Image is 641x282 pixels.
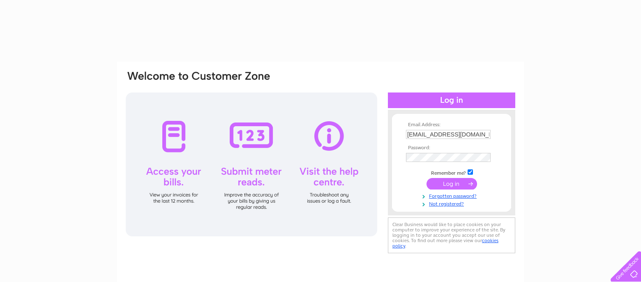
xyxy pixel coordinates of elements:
input: Submit [427,178,477,190]
td: Remember me? [404,168,499,176]
a: cookies policy [392,238,498,249]
a: Forgotten password? [406,192,499,199]
th: Email Address: [404,122,499,128]
a: Not registered? [406,199,499,207]
div: Clear Business would like to place cookies on your computer to improve your experience of the sit... [388,217,515,253]
th: Password: [404,145,499,151]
